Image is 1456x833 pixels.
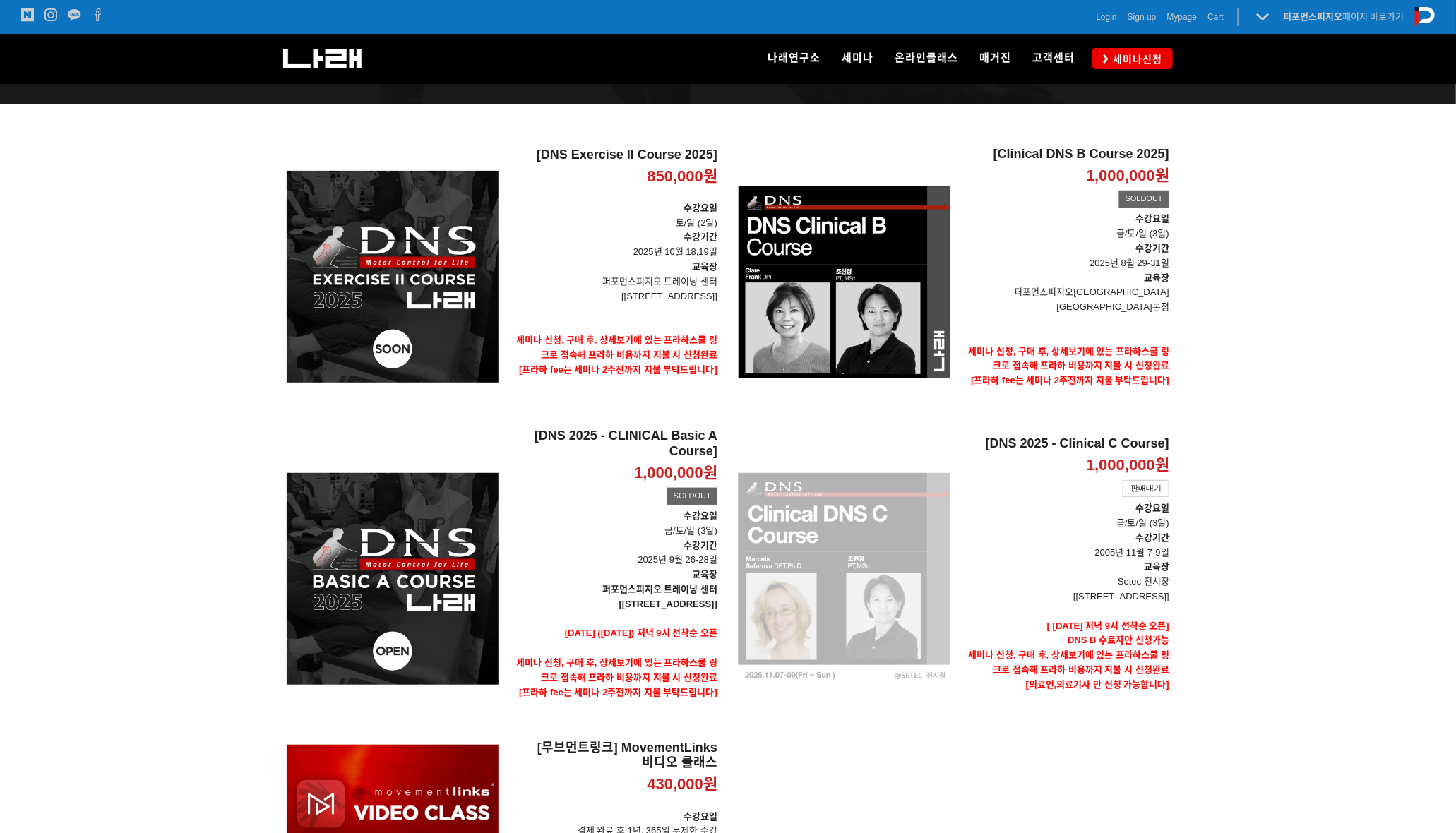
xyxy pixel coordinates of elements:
[647,167,717,187] p: 850,000원
[509,289,717,304] p: [[STREET_ADDRESS]]
[1123,480,1169,497] div: 판매대기
[519,364,717,375] span: [프라하 fee는 세미나 2주전까지 지불 부탁드립니다]
[519,687,717,697] span: [프라하 fee는 세미나 2주전까지 지불 부탁드립니다]
[1109,52,1162,66] span: 세미나신청
[1086,166,1169,186] p: 1,000,000원
[961,436,1169,452] h2: [DNS 2025 - Clinical C Course]
[1283,11,1404,22] a: 퍼포먼스피지오페이지 바로가기
[509,275,717,289] p: 퍼포먼스피지오 트레이닝 센터
[757,34,831,83] a: 나래연구소
[1128,10,1157,24] a: Sign up
[884,34,969,83] a: 온라인클래스
[979,52,1011,64] span: 매거진
[961,147,1169,162] h2: [Clinical DNS B Course 2025]
[619,599,717,609] strong: [[STREET_ADDRESS]]
[684,232,717,242] strong: 수강기간
[1047,621,1169,631] strong: [ [DATE] 저녁 9시 선착순 오픈]
[509,509,717,539] p: 금/토/일 (3일)
[509,429,717,459] h2: [DNS 2025 - CLINICAL Basic A Course]
[516,657,717,683] strong: 세미나 신청, 구매 후, 상세보기에 있는 프라하스쿨 링크로 접속해 프라하 비용까지 지불 시 신청완료
[1283,11,1342,22] strong: 퍼포먼스피지오
[667,488,717,505] div: SOLDOUT
[961,589,1169,604] p: [[STREET_ADDRESS]]
[684,811,717,822] strong: 수강요일
[634,463,717,484] p: 1,000,000원
[961,285,1169,315] p: 퍼포먼스피지오[GEOGRAPHIC_DATA] [GEOGRAPHIC_DATA]본점
[1032,52,1075,64] span: 고객센터
[1135,532,1169,543] strong: 수강기간
[1119,191,1169,208] div: SOLDOUT
[1026,679,1169,690] strong: [의료인,의료기사 만 신청 가능합니다]
[509,539,717,568] p: 2025년 9월 26-28일
[895,52,958,64] span: 온라인클래스
[1135,503,1169,513] strong: 수강요일
[1092,48,1173,68] a: 세미나신청
[1144,272,1169,283] strong: 교육장
[1097,10,1117,24] a: Login
[684,540,717,551] strong: 수강기간
[565,628,717,638] span: [DATE] ([DATE]) 저녁 9시 선착순 오픈
[602,584,717,594] strong: 퍼포먼스피지오 트레이닝 센터
[968,649,1169,675] strong: 세미나 신청, 구매 후, 상세보기에 있는 프라하스쿨 링크로 접속해 프라하 비용까지 지불 시 신청완료
[961,436,1169,721] a: [DNS 2025 - Clinical C Course] 1,000,000원 판매대기 수강요일금/토/일 (3일)수강기간 2005년 11월 7-9일교육장Setec 전시장[[STR...
[1022,34,1085,83] a: 고객센터
[1068,635,1169,645] strong: DNS B 수료자만 신청가능
[1167,10,1198,24] a: Mypage
[647,774,717,795] p: 430,000원
[684,203,717,213] strong: 수강요일
[971,375,1169,385] span: [프라하 fee는 세미나 2주전까지 지불 부탁드립니다]
[831,34,884,83] a: 세미나
[509,741,717,771] h2: [무브먼트링크] MovementLinks 비디오 클래스
[1144,561,1169,572] strong: 교육장
[1135,213,1169,224] strong: 수강요일
[509,230,717,260] p: 2025년 10월 18,19일
[842,52,873,64] span: 세미나
[961,501,1169,531] p: 금/토/일 (3일)
[961,575,1169,589] p: Setec 전시장
[516,335,717,360] strong: 세미나 신청, 구매 후, 상세보기에 있는 프라하스쿨 링크로 접속해 프라하 비용까지 지불 시 신청완료
[1135,243,1169,253] strong: 수강기간
[692,261,717,272] strong: 교육장
[1207,10,1224,24] a: Cart
[509,148,717,407] a: [DNS Exercise II Course 2025] 850,000원 수강요일토/일 (2일)수강기간 2025년 10월 18,19일교육장퍼포먼스피지오 트레이닝 센터[[STREE...
[968,346,1169,371] strong: 세미나 신청, 구매 후, 상세보기에 있는 프라하스쿨 링크로 접속해 프라하 비용까지 지불 시 신청완료
[692,569,717,580] strong: 교육장
[961,227,1169,241] p: 금/토/일 (3일)
[1086,455,1169,476] p: 1,000,000원
[969,34,1022,83] a: 매거진
[509,148,717,163] h2: [DNS Exercise II Course 2025]
[684,510,717,521] strong: 수강요일
[509,429,717,729] a: [DNS 2025 - CLINICAL Basic A Course] 1,000,000원 SOLDOUT 수강요일금/토/일 (3일)수강기간 2025년 9월 26-28일교육장퍼포먼스...
[961,531,1169,561] p: 2005년 11월 7-9일
[509,201,717,231] p: 토/일 (2일)
[768,52,821,64] span: 나래연구소
[961,241,1169,271] p: 2025년 8월 29-31일
[961,147,1169,417] a: [Clinical DNS B Course 2025] 1,000,000원 SOLDOUT 수강요일금/토/일 (3일)수강기간 2025년 8월 29-31일교육장퍼포먼스피지오[GEOG...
